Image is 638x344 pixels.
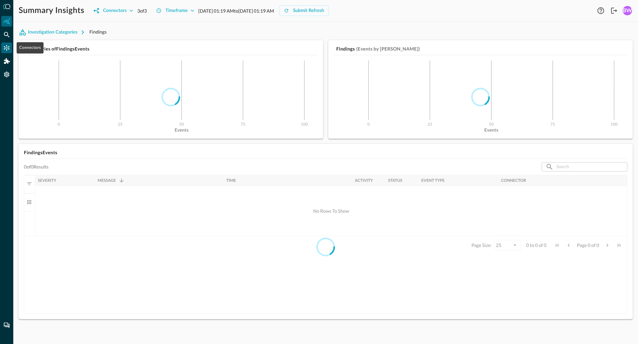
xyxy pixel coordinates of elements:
p: 3 of 3 [137,7,147,14]
button: Connectors [90,5,137,16]
div: Federated Search [1,29,12,40]
h1: Summary Insights [19,5,84,16]
h5: Findings [336,46,355,52]
div: Timeframe [165,7,188,15]
p: [DATE] 01:19 AM to [DATE] 01:19 AM [198,7,274,14]
div: Settings [1,69,12,80]
button: Help [595,5,606,16]
div: BW [623,6,632,15]
div: Addons [2,56,12,66]
div: Connectors [1,43,12,53]
button: Timeframe [152,5,198,16]
p: 0 of 0 Results [24,164,49,170]
span: Findings [89,29,107,35]
div: Submit Refresh [293,7,324,15]
div: Connectors [17,42,44,54]
h5: Findings Events [24,149,627,156]
h5: Categories of Findings Events [27,46,318,52]
input: Search [556,161,612,173]
button: Logout [609,5,619,16]
div: Chat [1,320,12,331]
button: Submit Refresh [279,5,329,16]
h5: (Events by [PERSON_NAME]) [356,46,420,52]
div: Connectors [103,7,127,15]
button: Investigation Categories [19,27,89,38]
div: Summary Insights [1,16,12,27]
